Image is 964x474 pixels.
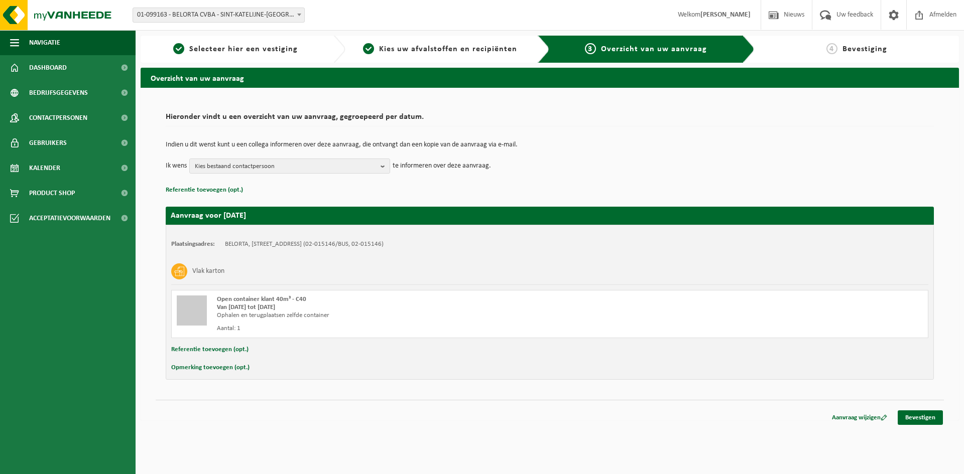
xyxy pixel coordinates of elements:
p: Indien u dit wenst kunt u een collega informeren over deze aanvraag, die ontvangt dan een kopie v... [166,141,934,148]
button: Referentie toevoegen (opt.) [166,184,243,197]
td: BELORTA, [STREET_ADDRESS] (02-015146/BUS, 02-015146) [225,240,384,248]
h2: Hieronder vindt u een overzicht van uw aanvraag, gegroepeerd per datum. [166,113,934,126]
button: Opmerking toevoegen (opt.) [171,361,250,374]
span: Gebruikers [29,130,67,155]
button: Referentie toevoegen (opt.) [171,343,249,356]
button: Kies bestaand contactpersoon [189,159,390,174]
div: Aantal: 1 [217,325,590,333]
a: 2Kies uw afvalstoffen en recipiënten [350,43,530,55]
span: 1 [173,43,184,54]
span: Bevestiging [842,45,887,53]
strong: [PERSON_NAME] [700,11,751,19]
span: Dashboard [29,55,67,80]
strong: Van [DATE] tot [DATE] [217,304,275,310]
h3: Vlak karton [192,263,224,279]
span: Selecteer hier een vestiging [189,45,298,53]
span: Kies uw afvalstoffen en recipiënten [379,45,517,53]
span: Bedrijfsgegevens [29,80,88,105]
a: Aanvraag wijzigen [824,410,895,425]
div: Ophalen en terugplaatsen zelfde container [217,311,590,320]
span: Acceptatievoorwaarden [29,206,110,231]
a: Bevestigen [898,410,943,425]
span: 01-099163 - BELORTA CVBA - SINT-KATELIJNE-WAVER [133,8,305,23]
h2: Overzicht van uw aanvraag [141,68,959,87]
span: Overzicht van uw aanvraag [601,45,707,53]
span: 4 [826,43,837,54]
span: 2 [363,43,374,54]
span: Kalender [29,155,60,181]
span: Product Shop [29,181,75,206]
span: 01-099163 - BELORTA CVBA - SINT-KATELIJNE-WAVER [133,8,304,22]
a: 1Selecteer hier een vestiging [146,43,325,55]
span: Kies bestaand contactpersoon [195,159,377,174]
p: Ik wens [166,159,187,174]
p: te informeren over deze aanvraag. [393,159,491,174]
span: Contactpersonen [29,105,87,130]
strong: Plaatsingsadres: [171,241,215,247]
span: Navigatie [29,30,60,55]
span: Open container klant 40m³ - C40 [217,296,306,302]
span: 3 [585,43,596,54]
strong: Aanvraag voor [DATE] [171,212,246,220]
